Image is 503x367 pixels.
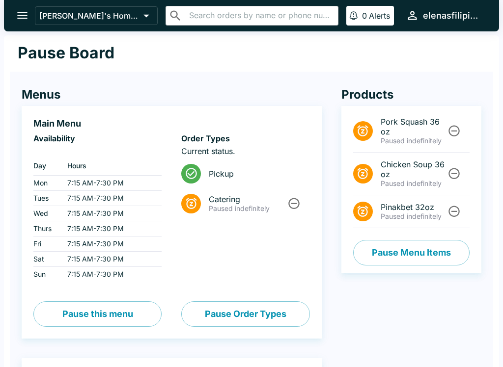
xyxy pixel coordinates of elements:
p: Paused indefinitely [381,212,446,221]
h1: Pause Board [18,43,114,63]
td: 7:15 AM - 7:30 PM [59,252,162,267]
td: 7:15 AM - 7:30 PM [59,191,162,206]
p: Current status. [181,146,309,156]
td: 7:15 AM - 7:30 PM [59,221,162,236]
span: Pork Squash 36 oz [381,117,446,136]
button: Unpause [445,164,463,183]
p: Paused indefinitely [209,204,286,213]
button: open drawer [10,3,35,28]
h4: Menus [22,87,322,102]
button: Pause Order Types [181,301,309,327]
span: Pickup [209,169,302,179]
td: Mon [33,176,59,191]
p: 0 [362,11,367,21]
button: [PERSON_NAME]'s Home of the Finest Filipino Foods [35,6,158,25]
button: Unpause [445,202,463,220]
div: elenasfilipinofoods [423,10,483,22]
button: elenasfilipinofoods [402,5,487,26]
h4: Products [341,87,481,102]
h6: Availability [33,133,162,143]
p: Paused indefinitely [381,179,446,188]
td: 7:15 AM - 7:30 PM [59,236,162,252]
span: Catering [209,194,286,204]
span: Chicken Soup 36 oz [381,159,446,179]
button: Pause this menu [33,301,162,327]
p: [PERSON_NAME]'s Home of the Finest Filipino Foods [39,11,140,21]
button: Pause Menu Items [353,240,470,265]
span: Pinakbet 32oz [381,202,446,212]
button: Unpause [285,194,303,212]
td: Tues [33,191,59,206]
th: Day [33,156,59,176]
p: ‏ [33,146,162,156]
td: Sat [33,252,59,267]
td: 7:15 AM - 7:30 PM [59,176,162,191]
td: Thurs [33,221,59,236]
td: Wed [33,206,59,221]
td: Fri [33,236,59,252]
td: Sun [33,267,59,282]
input: Search orders by name or phone number [186,9,334,23]
th: Hours [59,156,162,176]
button: Unpause [445,122,463,140]
h6: Order Types [181,133,309,143]
p: Alerts [369,11,390,21]
td: 7:15 AM - 7:30 PM [59,267,162,282]
p: Paused indefinitely [381,136,446,145]
td: 7:15 AM - 7:30 PM [59,206,162,221]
